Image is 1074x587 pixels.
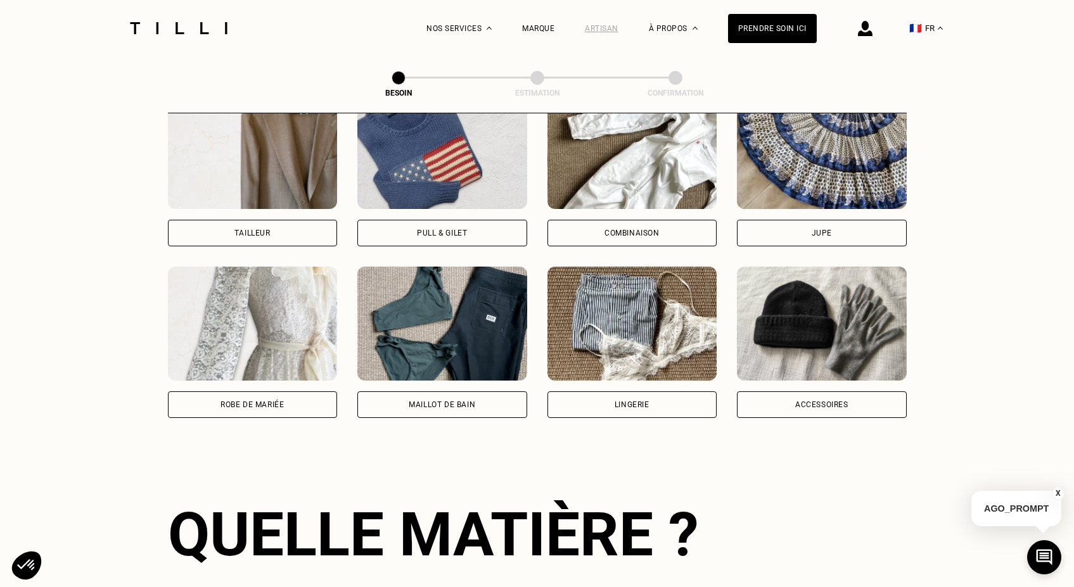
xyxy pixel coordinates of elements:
[522,24,554,33] a: Marque
[858,21,873,36] img: icône connexion
[728,14,817,43] a: Prendre soin ici
[487,27,492,30] img: Menu déroulant
[417,229,467,237] div: Pull & gilet
[612,89,739,98] div: Confirmation
[335,89,462,98] div: Besoin
[357,267,527,381] img: Tilli retouche votre Maillot de bain
[168,95,338,209] img: Tilli retouche votre Tailleur
[474,89,601,98] div: Estimation
[125,22,232,34] img: Logo du service de couturière Tilli
[168,499,907,570] div: Quelle matière ?
[971,491,1061,526] p: AGO_PROMPT
[357,95,527,209] img: Tilli retouche votre Pull & gilet
[909,22,922,34] span: 🇫🇷
[615,401,649,408] div: Lingerie
[737,267,907,381] img: Tilli retouche votre Accessoires
[693,27,698,30] img: Menu déroulant à propos
[795,401,848,408] div: Accessoires
[1052,486,1064,500] button: X
[168,267,338,381] img: Tilli retouche votre Robe de mariée
[547,267,717,381] img: Tilli retouche votre Lingerie
[604,229,660,237] div: Combinaison
[547,95,717,209] img: Tilli retouche votre Combinaison
[938,27,943,30] img: menu déroulant
[812,229,832,237] div: Jupe
[409,401,475,408] div: Maillot de bain
[221,401,284,408] div: Robe de mariée
[234,229,271,237] div: Tailleur
[737,95,907,209] img: Tilli retouche votre Jupe
[585,24,618,33] a: Artisan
